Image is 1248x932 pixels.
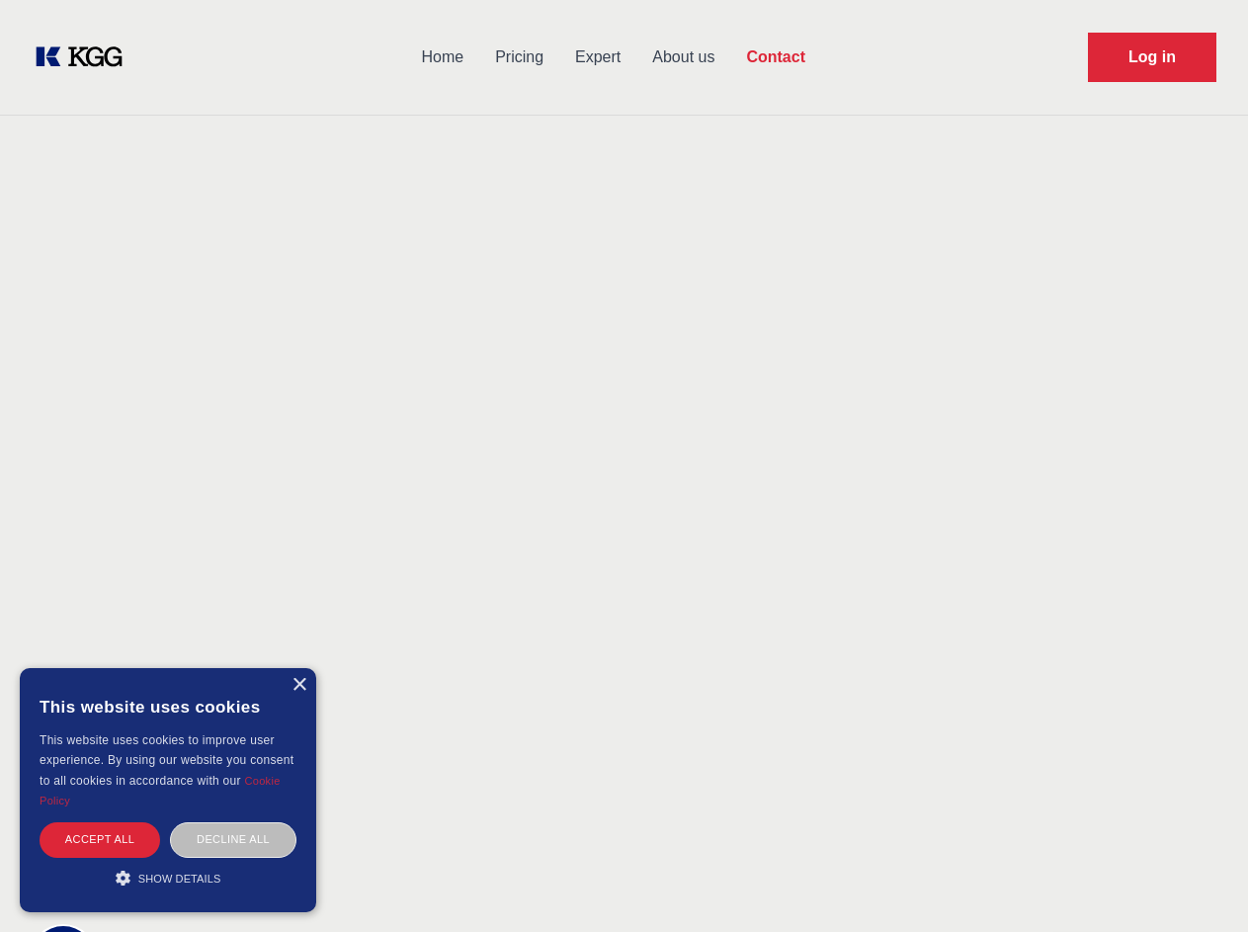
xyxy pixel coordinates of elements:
a: KOL Knowledge Platform: Talk to Key External Experts (KEE) [32,42,138,73]
a: About us [636,32,730,83]
a: Request Demo [1088,33,1216,82]
a: Contact [730,32,821,83]
span: This website uses cookies to improve user experience. By using our website you consent to all coo... [40,733,293,788]
div: Close [291,678,306,693]
a: Expert [559,32,636,83]
div: Accept all [40,822,160,857]
div: Show details [40,868,296,888]
iframe: Chat Widget [1149,837,1248,932]
span: Show details [138,873,221,885]
a: Pricing [479,32,559,83]
div: This website uses cookies [40,683,296,730]
div: Decline all [170,822,296,857]
a: Home [405,32,479,83]
a: Cookie Policy [40,775,281,806]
